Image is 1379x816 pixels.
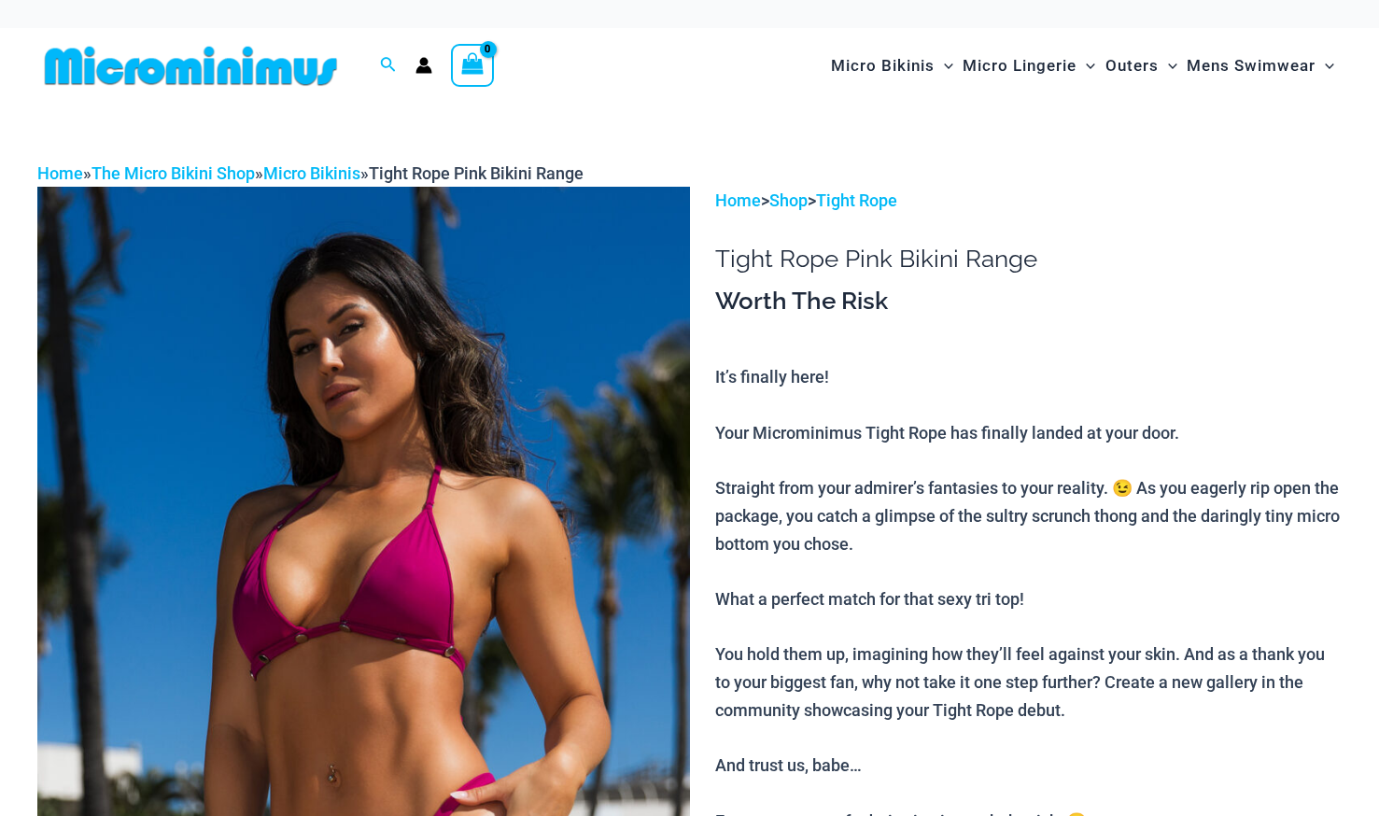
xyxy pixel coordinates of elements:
[1182,37,1339,94] a: Mens SwimwearMenu ToggleMenu Toggle
[715,190,761,210] a: Home
[1159,42,1177,90] span: Menu Toggle
[1101,37,1182,94] a: OutersMenu ToggleMenu Toggle
[415,57,432,74] a: Account icon link
[935,42,953,90] span: Menu Toggle
[963,42,1076,90] span: Micro Lingerie
[715,187,1342,215] p: > >
[1316,42,1334,90] span: Menu Toggle
[263,163,360,183] a: Micro Bikinis
[1105,42,1159,90] span: Outers
[37,163,584,183] span: » » »
[715,245,1342,274] h1: Tight Rope Pink Bikini Range
[37,163,83,183] a: Home
[1076,42,1095,90] span: Menu Toggle
[91,163,255,183] a: The Micro Bikini Shop
[769,190,808,210] a: Shop
[380,54,397,77] a: Search icon link
[958,37,1100,94] a: Micro LingerieMenu ToggleMenu Toggle
[37,45,345,87] img: MM SHOP LOGO FLAT
[816,190,897,210] a: Tight Rope
[369,163,584,183] span: Tight Rope Pink Bikini Range
[451,44,494,87] a: View Shopping Cart, empty
[823,35,1342,97] nav: Site Navigation
[1187,42,1316,90] span: Mens Swimwear
[826,37,958,94] a: Micro BikinisMenu ToggleMenu Toggle
[715,286,1342,317] h3: Worth The Risk
[831,42,935,90] span: Micro Bikinis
